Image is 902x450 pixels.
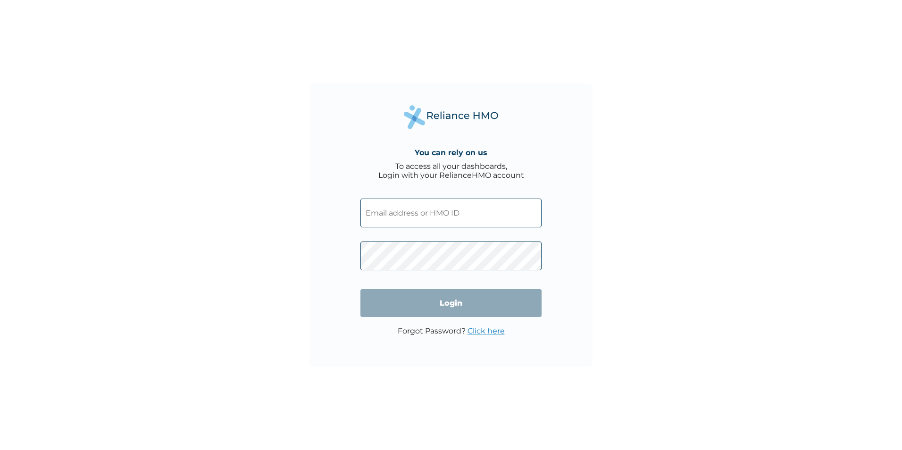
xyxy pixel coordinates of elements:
a: Click here [468,326,505,335]
h4: You can rely on us [415,148,487,157]
img: Reliance Health's Logo [404,105,498,129]
div: To access all your dashboards, Login with your RelianceHMO account [378,162,524,180]
p: Forgot Password? [398,326,505,335]
input: Login [360,289,542,317]
input: Email address or HMO ID [360,199,542,227]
